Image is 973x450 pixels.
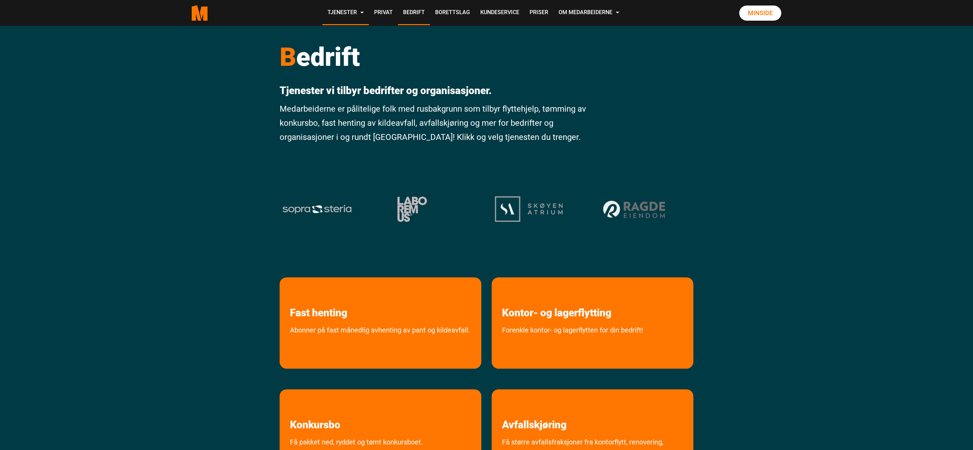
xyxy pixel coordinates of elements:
[495,196,563,222] img: logo okbnbonwi65nevcbb1i9s8fi7cq4v3pheurk5r3yf4
[369,1,398,25] a: Privat
[282,204,352,214] img: sopra steria logo
[280,389,351,431] a: les mer om Konkursbo
[492,324,653,365] a: Forenkle kontor- og lagerflytten for din bedrift!
[601,198,669,220] img: ragde okbn97d8gwrerwy0sgwppcyprqy9juuzeksfkgscu8 2
[492,277,622,319] a: les mer om Kontor- og lagerflytting
[430,1,475,25] a: Borettslag
[739,6,781,21] a: Minside
[280,84,588,97] p: Tjenester vi tilbyr bedrifter og organisasjoner.
[553,1,624,25] a: Om Medarbeiderne
[492,389,577,431] a: les mer om Avfallskjøring
[280,42,296,72] span: B
[524,1,553,25] a: Priser
[322,1,369,25] a: Tjenester
[280,277,358,319] a: les mer om Fast henting
[280,324,480,365] a: Abonner på fast månedlig avhenting av pant og kildeavfall.
[388,196,436,222] img: Laboremus logo og 1
[475,1,524,25] a: Kundeservice
[280,41,588,72] h1: edrift
[280,102,588,144] p: Medarbeiderne er pålitelige folk med rusbakgrunn som tilbyr flyttehjelp, tømming av konkursbo, fa...
[398,1,430,25] a: Bedrift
